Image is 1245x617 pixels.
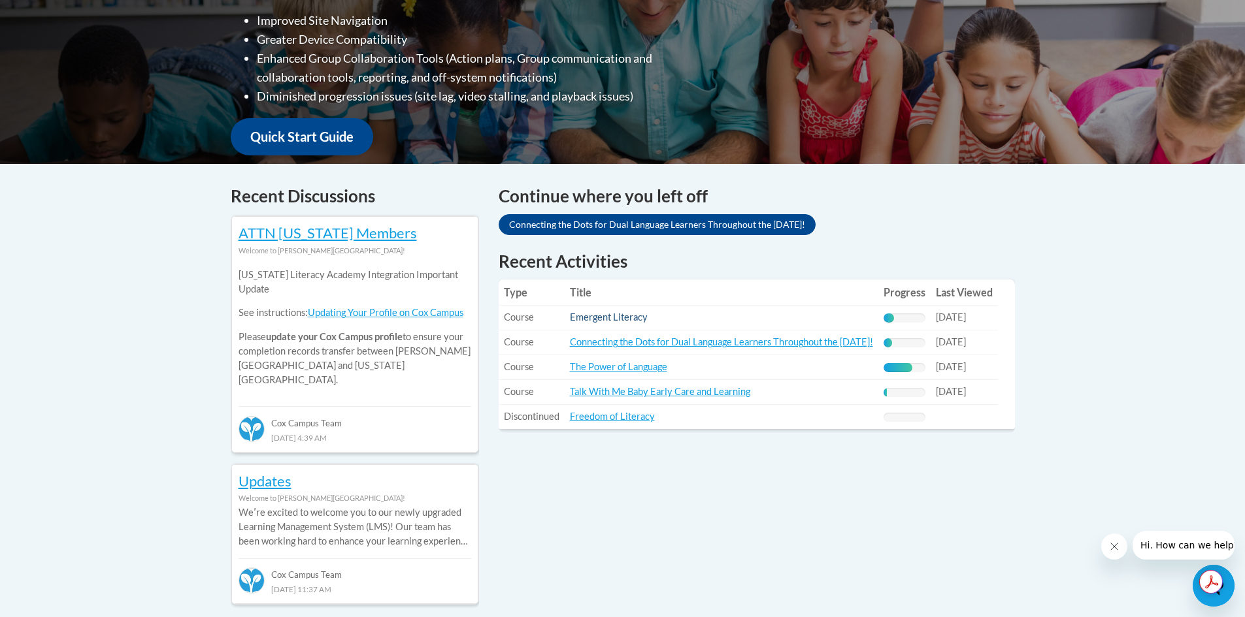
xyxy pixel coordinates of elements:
div: Progress, % [884,313,894,323]
span: [DATE] [936,386,966,397]
iframe: Button to launch messaging window [1193,565,1235,607]
a: Updates [239,472,291,490]
div: [DATE] 4:39 AM [239,430,471,445]
p: See instructions: [239,306,471,320]
b: update your Cox Campus profile [266,331,403,342]
a: Freedom of Literacy [570,411,655,422]
a: The Power of Language [570,361,667,372]
a: ATTN [US_STATE] Members [239,224,417,242]
div: Progress, % [884,338,892,347]
span: [DATE] [936,311,966,323]
div: Please to ensure your completion records transfer between [PERSON_NAME][GEOGRAPHIC_DATA] and [US_... [239,258,471,397]
iframe: Message from company [1133,531,1235,560]
a: Connecting the Dots for Dual Language Learners Throughout the [DATE]! [499,214,816,235]
span: [DATE] [936,361,966,372]
span: Course [504,336,534,347]
span: Discontinued [504,411,559,422]
a: Emergent Literacy [570,311,648,323]
a: Quick Start Guide [231,118,373,155]
span: Hi. How can we help? [8,9,106,20]
div: Welcome to [PERSON_NAME][GEOGRAPHIC_DATA]! [239,491,471,505]
h1: Recent Activities [499,249,1015,273]
p: Weʹre excited to welcome you to our newly upgraded Learning Management System (LMS)! Our team has... [239,505,471,548]
span: Course [504,311,534,323]
div: Cox Campus Team [239,406,471,430]
img: Cox Campus Team [239,416,265,442]
th: Last Viewed [931,279,998,306]
th: Title [565,279,878,306]
li: Enhanced Group Collaboration Tools (Action plans, Group communication and collaboration tools, re... [257,49,705,87]
div: Welcome to [PERSON_NAME][GEOGRAPHIC_DATA]! [239,244,471,258]
li: Greater Device Compatibility [257,30,705,49]
h4: Recent Discussions [231,183,479,209]
span: Course [504,361,534,372]
a: Connecting the Dots for Dual Language Learners Throughout the [DATE]! [570,336,873,347]
span: Course [504,386,534,397]
h4: Continue where you left off [499,183,1015,209]
a: Talk With Me Baby Early Care and Learning [570,386,750,397]
img: Cox Campus Team [239,567,265,593]
div: Cox Campus Team [239,558,471,582]
div: Progress, % [884,363,912,372]
th: Type [499,279,565,306]
th: Progress [878,279,931,306]
iframe: Close message [1101,533,1127,560]
li: Diminished progression issues (site lag, video stalling, and playback issues) [257,87,705,106]
li: Improved Site Navigation [257,11,705,30]
div: [DATE] 11:37 AM [239,582,471,596]
span: [DATE] [936,336,966,347]
p: [US_STATE] Literacy Academy Integration Important Update [239,268,471,296]
div: Progress, % [884,388,888,397]
a: Updating Your Profile on Cox Campus [308,307,463,318]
